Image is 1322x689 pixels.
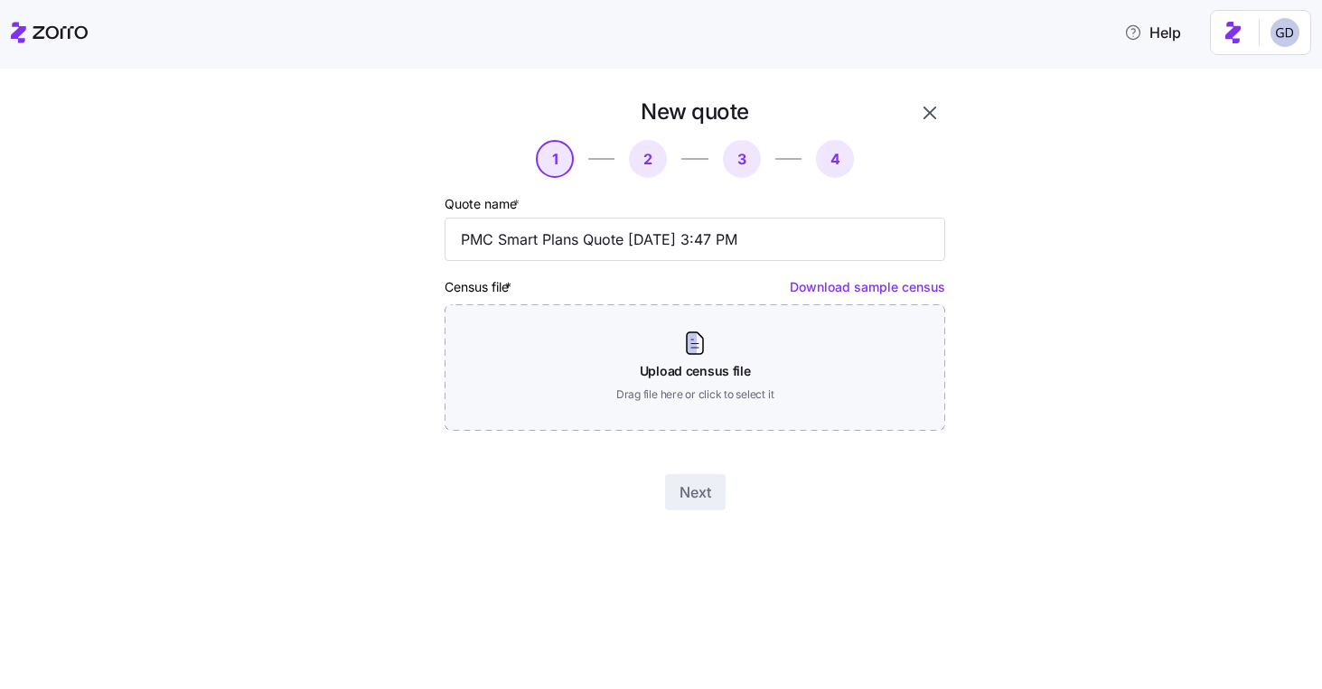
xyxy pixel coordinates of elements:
a: Download sample census [790,279,945,294]
button: Next [665,474,726,510]
span: Help [1124,22,1181,43]
button: 3 [723,140,761,178]
label: Quote name [445,194,523,214]
img: 68a7f73c8a3f673b81c40441e24bb121 [1270,18,1299,47]
button: 4 [816,140,854,178]
input: Quote name [445,218,945,261]
button: 2 [629,140,667,178]
h1: New quote [641,98,749,126]
button: Help [1110,14,1195,51]
label: Census file [445,277,515,297]
span: Next [680,481,711,503]
button: 1 [536,140,574,178]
